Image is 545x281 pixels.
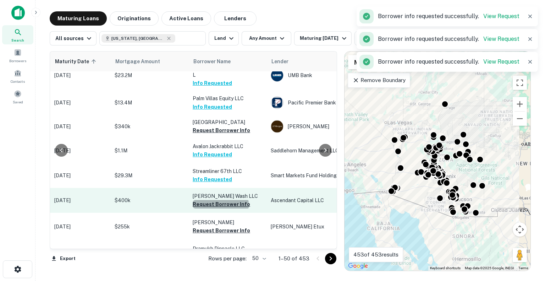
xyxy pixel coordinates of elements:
[11,79,25,84] span: Contacts
[54,172,108,179] p: [DATE]
[209,31,239,45] button: Land
[193,226,250,235] button: Request Borrower Info
[513,97,527,111] button: Zoom in
[193,175,232,184] button: Info Requested
[483,36,519,42] a: View Request
[513,112,527,126] button: Zoom out
[271,172,377,179] p: Smart Markets Fund Holdings LP
[55,34,93,43] div: All sources
[50,11,107,26] button: Maturing Loans
[271,97,283,109] img: picture
[193,57,231,66] span: Borrower Name
[271,69,377,82] div: UMB Bank
[193,192,264,200] p: [PERSON_NAME] Wash LLC
[518,266,528,270] a: Terms (opens in new tab)
[54,223,108,231] p: [DATE]
[271,69,283,81] img: picture
[214,11,257,26] button: Lenders
[2,66,33,86] a: Contacts
[465,266,514,270] span: Map data ©2025 Google, INEGI
[271,223,377,231] p: [PERSON_NAME] Etux
[348,55,373,69] button: Show street map
[271,96,377,109] div: Pacific Premier Bank
[193,200,250,209] button: Request Borrower Info
[353,250,398,259] p: 453 of 453 results
[111,52,189,71] th: Mortgage Amount
[352,76,405,85] p: Remove Boundary
[11,37,24,43] span: Search
[54,71,108,79] p: [DATE]
[345,52,530,271] div: 0 0
[193,103,232,111] button: Info Requested
[13,99,23,105] span: Saved
[54,196,108,204] p: [DATE]
[193,150,232,159] button: Info Requested
[193,126,250,135] button: Request Borrower Info
[9,58,26,64] span: Borrowers
[267,52,381,71] th: Lender
[50,31,97,45] button: All sources
[271,120,377,133] div: [PERSON_NAME]
[54,123,108,130] p: [DATE]
[346,261,370,271] img: Google
[193,245,264,253] p: Pramukh Pinnacle LLC
[193,94,264,102] p: Palm Villas Equity LLC
[279,254,309,263] p: 1–50 of 453
[242,31,291,45] button: Any Amount
[161,11,211,26] button: Active Loans
[189,52,267,71] th: Borrower Name
[111,35,165,42] span: [US_STATE], [GEOGRAPHIC_DATA]
[483,13,519,20] a: View Request
[2,46,33,65] a: Borrowers
[483,58,519,65] a: View Request
[193,118,264,126] p: [GEOGRAPHIC_DATA]
[430,266,461,271] button: Keyboard shortcuts
[193,218,264,226] p: [PERSON_NAME]
[513,76,527,90] button: Toggle fullscreen view
[115,196,186,204] p: $400k
[271,196,377,204] p: Ascendant Capital LLC
[115,71,186,79] p: $23.2M
[193,167,264,175] p: Streamliner 67th LLC
[2,25,33,44] a: Search
[513,222,527,237] button: Map camera controls
[510,224,545,258] iframe: Chat Widget
[110,11,159,26] button: Originations
[115,172,186,179] p: $29.3M
[294,31,351,45] button: Maturing [DATE]
[249,253,267,264] div: 50
[378,12,519,21] p: Borrower info requested successfully.
[55,57,98,66] span: Maturity Date
[51,52,111,71] th: Maturity Date
[54,99,108,107] p: [DATE]
[193,142,264,150] p: Avalon Jackrabbit LLC
[325,253,336,264] button: Go to next page
[354,31,390,45] button: All Filters
[378,58,519,66] p: Borrower info requested successfully.
[378,35,519,43] p: Borrower info requested successfully.
[54,147,108,155] p: [DATE]
[193,79,232,87] button: Info Requested
[115,147,186,155] p: $1.1M
[300,34,348,43] div: Maturing [DATE]
[115,99,186,107] p: $13.4M
[346,261,370,271] a: Open this area in Google Maps (opens a new window)
[11,6,25,20] img: capitalize-icon.png
[2,87,33,106] a: Saved
[271,120,283,133] img: picture
[271,57,288,66] span: Lender
[115,57,169,66] span: Mortgage Amount
[271,147,377,155] p: Saddlehorn Management LLC
[115,223,186,231] p: $255k
[208,254,247,263] p: Rows per page:
[50,253,77,264] button: Export
[115,123,186,130] p: $340k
